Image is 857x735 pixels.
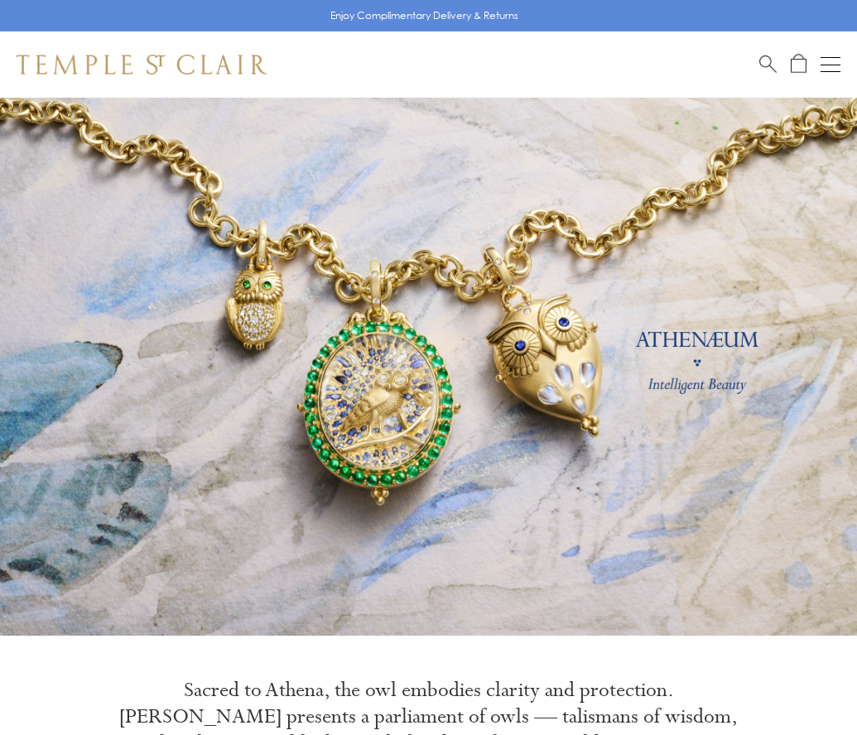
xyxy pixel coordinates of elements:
a: Open Shopping Bag [791,54,806,74]
img: Temple St. Clair [17,55,267,74]
p: Enjoy Complimentary Delivery & Returns [330,7,518,24]
button: Open navigation [821,55,840,74]
a: Search [759,54,777,74]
